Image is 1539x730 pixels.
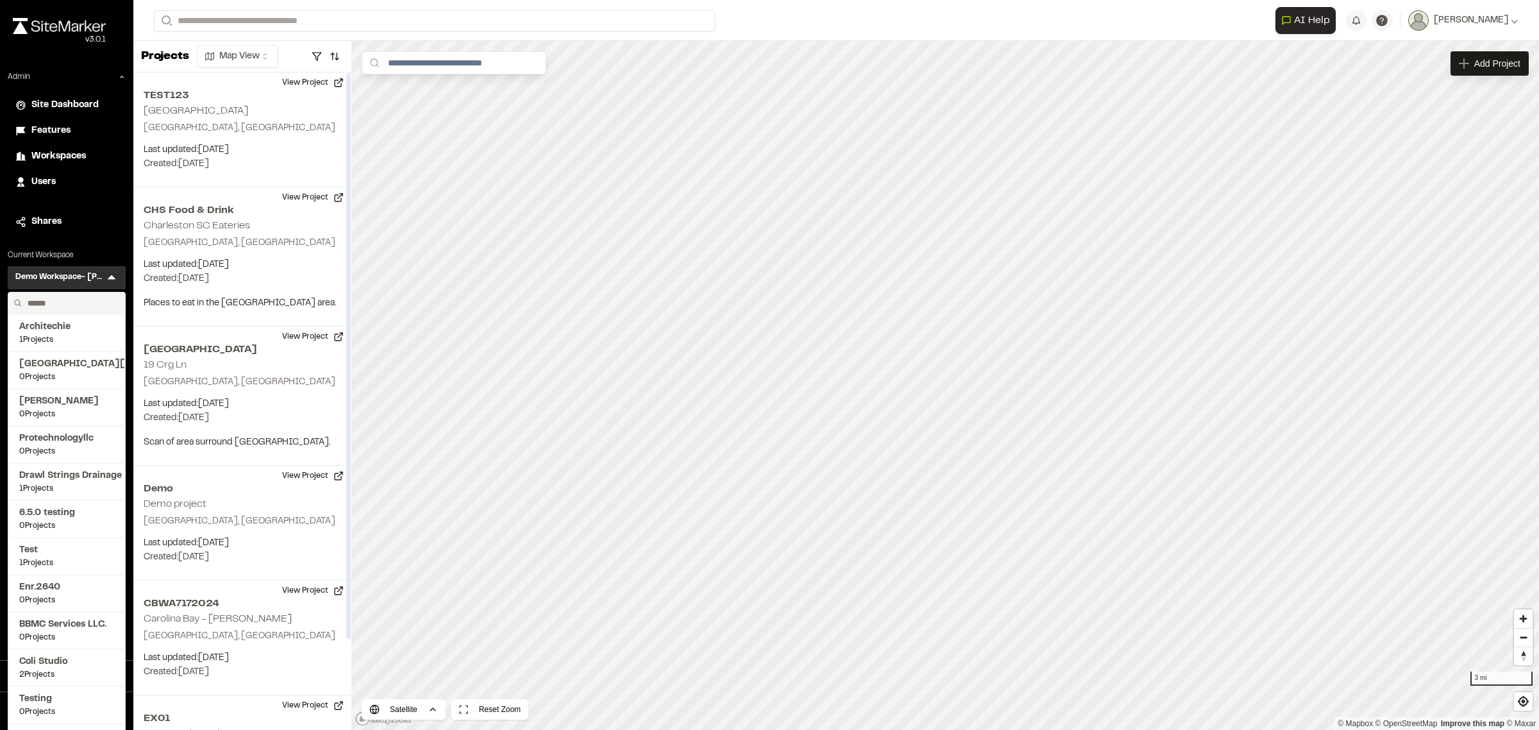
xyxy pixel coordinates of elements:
button: View Project [274,72,351,93]
span: Enr.2640 [19,581,114,595]
h2: CHS Food & Drink [144,203,341,218]
p: Scan of area surround [GEOGRAPHIC_DATA]. [144,436,341,450]
p: Created: [DATE] [144,550,341,564]
span: Testing [19,692,114,706]
h2: TEST123 [144,88,341,103]
p: Created: [DATE] [144,272,341,286]
a: [GEOGRAPHIC_DATA][US_STATE]0Projects [19,357,114,383]
span: [GEOGRAPHIC_DATA][US_STATE] [19,357,114,371]
h2: [GEOGRAPHIC_DATA] [144,342,341,357]
span: [PERSON_NAME] [19,395,114,409]
span: Workspaces [31,149,86,164]
a: Features [15,124,118,138]
span: 2 Projects [19,669,114,681]
button: View Project [274,466,351,486]
button: View Project [274,327,351,347]
a: Maxar [1506,719,1536,728]
p: [GEOGRAPHIC_DATA], [GEOGRAPHIC_DATA] [144,236,341,250]
button: Zoom in [1514,609,1533,628]
p: Last updated: [DATE] [144,143,341,157]
span: Add Project [1474,57,1520,70]
span: 1 Projects [19,334,114,346]
img: rebrand.png [13,18,106,34]
p: Last updated: [DATE] [144,651,341,665]
button: Find my location [1514,692,1533,711]
a: Architechie1Projects [19,320,114,346]
span: 0 Projects [19,632,114,643]
a: Mapbox logo [355,711,412,726]
a: [PERSON_NAME]0Projects [19,395,114,420]
p: [GEOGRAPHIC_DATA], [GEOGRAPHIC_DATA] [144,375,341,389]
button: Zoom out [1514,628,1533,647]
p: [GEOGRAPHIC_DATA], [GEOGRAPHIC_DATA] [144,514,341,529]
a: Workspaces [15,149,118,164]
a: 6.5.0 testing0Projects [19,506,114,532]
button: Satellite [362,699,446,720]
a: Map feedback [1441,719,1504,728]
span: 0 Projects [19,520,114,532]
a: Shares [15,215,118,229]
span: 0 Projects [19,371,114,383]
a: Drawl Strings Drainage1Projects [19,469,114,495]
h2: 19 Crg Ln [144,361,187,369]
span: 0 Projects [19,409,114,420]
span: Reset bearing to north [1514,647,1533,665]
span: 0 Projects [19,595,114,606]
span: Protechnologyllc [19,432,114,446]
button: Search [154,10,177,31]
span: 0 Projects [19,446,114,457]
button: [PERSON_NAME] [1408,10,1518,31]
p: Last updated: [DATE] [144,258,341,272]
span: Features [31,124,71,138]
p: Current Workspace [8,250,126,261]
p: Created: [DATE] [144,665,341,679]
div: Open AI Assistant [1275,7,1341,34]
a: Testing0Projects [19,692,114,718]
span: Test [19,543,114,557]
div: 3 mi [1470,672,1533,686]
button: Reset bearing to north [1514,647,1533,665]
h2: Demo [144,481,341,497]
span: 1 Projects [19,483,114,495]
span: [PERSON_NAME] [1434,13,1508,28]
p: Projects [141,48,189,65]
a: Users [15,175,118,189]
button: View Project [274,695,351,716]
button: Open AI Assistant [1275,7,1336,34]
p: Last updated: [DATE] [144,536,341,550]
p: Last updated: [DATE] [144,397,341,411]
h2: [GEOGRAPHIC_DATA] [144,106,248,115]
a: Site Dashboard [15,98,118,112]
div: Oh geez...please don't... [13,34,106,46]
p: Admin [8,71,30,83]
a: Enr.26400Projects [19,581,114,606]
a: OpenStreetMap [1375,719,1438,728]
a: Mapbox [1338,719,1373,728]
span: BBMC Services LLC. [19,618,114,632]
span: AI Help [1294,13,1330,28]
img: User [1408,10,1429,31]
p: Created: [DATE] [144,157,341,171]
span: 6.5.0 testing [19,506,114,520]
button: View Project [274,581,351,601]
a: BBMC Services LLC.0Projects [19,618,114,643]
a: Protechnologyllc0Projects [19,432,114,457]
span: Drawl Strings Drainage [19,469,114,483]
p: [GEOGRAPHIC_DATA], [GEOGRAPHIC_DATA] [144,121,341,135]
h2: Carolina Bay - [PERSON_NAME] [144,615,292,624]
h2: Demo project [144,500,206,509]
span: Architechie [19,320,114,334]
span: Site Dashboard [31,98,99,112]
h3: Demo Workspace- [PERSON_NAME] [15,271,105,284]
span: Coli Studio [19,655,114,669]
p: Places to eat in the [GEOGRAPHIC_DATA] area. [144,296,341,310]
span: 1 Projects [19,557,114,569]
h2: EX01 [144,711,341,726]
span: Shares [31,215,62,229]
p: [GEOGRAPHIC_DATA], [GEOGRAPHIC_DATA] [144,629,341,643]
h2: CBWA7172024 [144,596,341,611]
h2: Charleston SC Eateries [144,221,250,230]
